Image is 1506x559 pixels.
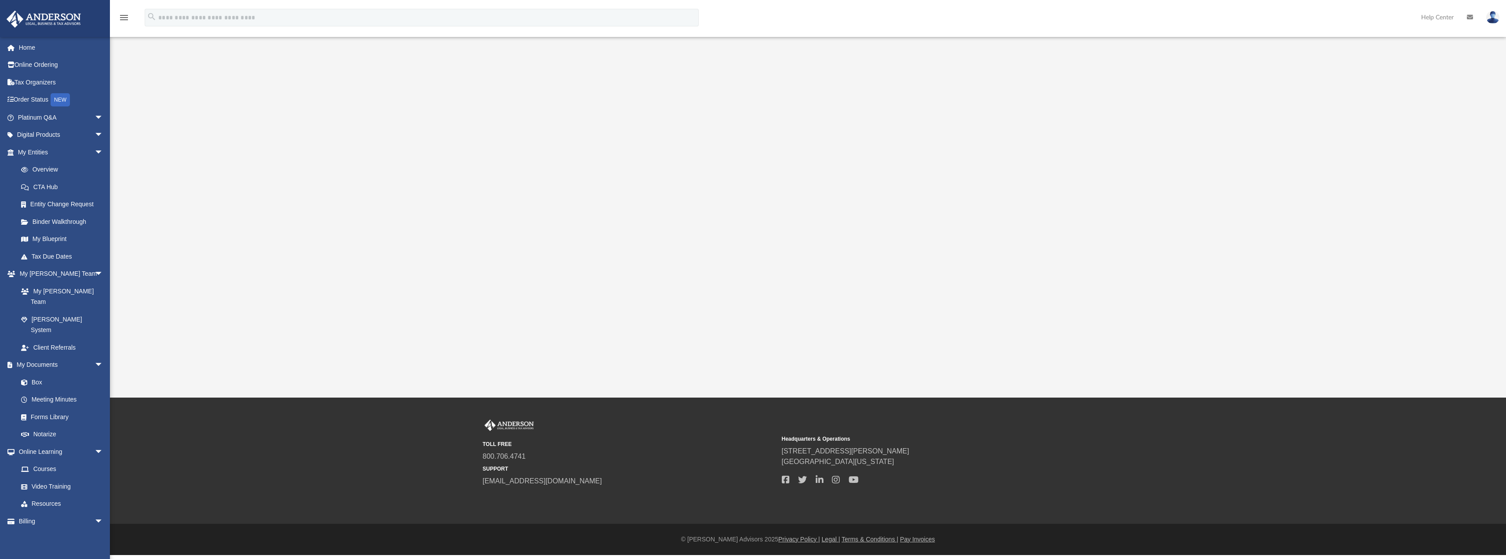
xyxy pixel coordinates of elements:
a: [EMAIL_ADDRESS][DOMAIN_NAME] [483,477,602,485]
a: Online Learningarrow_drop_down [6,443,112,460]
a: Tax Due Dates [12,248,117,265]
a: Box [12,373,108,391]
img: User Pic [1486,11,1499,24]
a: Privacy Policy | [778,536,820,543]
a: Digital Productsarrow_drop_down [6,126,117,144]
div: © [PERSON_NAME] Advisors 2025 [110,535,1506,544]
div: NEW [51,93,70,106]
a: Client Referrals [12,339,112,356]
a: Overview [12,161,117,179]
a: Terms & Conditions | [842,536,898,543]
a: 800.706.4741 [483,453,526,460]
a: My [PERSON_NAME] Teamarrow_drop_down [6,265,112,283]
span: arrow_drop_down [95,143,112,161]
span: arrow_drop_down [95,265,112,283]
a: [PERSON_NAME] System [12,311,112,339]
span: arrow_drop_down [95,126,112,144]
a: Tax Organizers [6,73,117,91]
img: Anderson Advisors Platinum Portal [483,420,536,431]
a: CTA Hub [12,178,117,196]
a: My Entitiesarrow_drop_down [6,143,117,161]
a: Home [6,39,117,56]
a: Pay Invoices [900,536,935,543]
a: My [PERSON_NAME] Team [12,282,108,311]
a: My Blueprint [12,230,112,248]
a: Resources [12,495,112,513]
a: Legal | [822,536,840,543]
a: Meeting Minutes [12,391,112,409]
a: Platinum Q&Aarrow_drop_down [6,109,117,126]
a: menu [119,17,129,23]
a: Video Training [12,478,108,495]
a: Entity Change Request [12,196,117,213]
small: Headquarters & Operations [782,435,1075,443]
a: Order StatusNEW [6,91,117,109]
span: arrow_drop_down [95,512,112,530]
a: Courses [12,460,112,478]
a: Forms Library [12,408,108,426]
a: Billingarrow_drop_down [6,512,117,530]
img: Anderson Advisors Platinum Portal [4,11,84,28]
a: [GEOGRAPHIC_DATA][US_STATE] [782,458,894,465]
a: Notarize [12,426,112,443]
i: search [147,12,157,22]
span: arrow_drop_down [95,443,112,461]
a: My Documentsarrow_drop_down [6,356,112,374]
small: SUPPORT [483,465,776,473]
span: arrow_drop_down [95,109,112,127]
span: arrow_drop_down [95,356,112,374]
a: Binder Walkthrough [12,213,117,230]
a: Online Ordering [6,56,117,74]
i: menu [119,12,129,23]
a: [STREET_ADDRESS][PERSON_NAME] [782,447,909,455]
small: TOLL FREE [483,440,776,448]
